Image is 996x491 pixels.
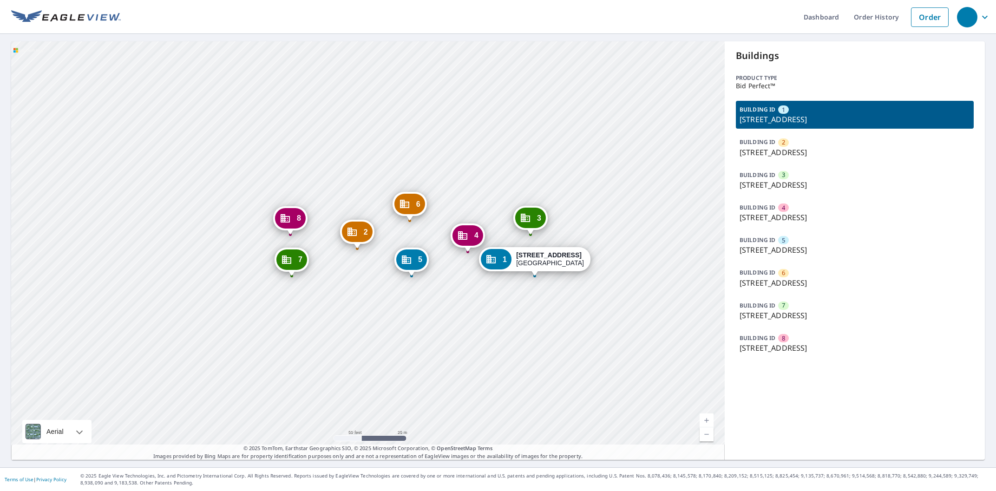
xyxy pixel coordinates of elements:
p: [STREET_ADDRESS] [740,179,970,190]
span: 2 [782,138,785,147]
span: 6 [416,201,420,208]
span: 4 [474,232,478,239]
a: Order [911,7,949,27]
div: Dropped pin, building 5, Commercial property, 10202 Challenger 7 Drive Jacinto City, TX 77029 [394,248,429,276]
p: BUILDING ID [740,334,775,342]
p: BUILDING ID [740,105,775,113]
span: 3 [782,170,785,179]
span: 4 [782,203,785,212]
a: Privacy Policy [36,476,66,483]
span: © 2025 TomTom, Earthstar Geographics SIO, © 2025 Microsoft Corporation, © [243,445,493,452]
p: BUILDING ID [740,138,775,146]
p: Bid Perfect™ [736,82,974,90]
div: Dropped pin, building 1, Commercial property, 10202 Challenger 7 Drive Jacinto City, TX 77029 [479,247,590,276]
p: Images provided by Bing Maps are for property identification purposes only and are not a represen... [11,445,725,460]
p: © 2025 Eagle View Technologies, Inc. and Pictometry International Corp. All Rights Reserved. Repo... [80,472,991,486]
p: [STREET_ADDRESS] [740,244,970,255]
p: Product type [736,74,974,82]
div: Aerial [44,420,66,443]
a: Terms [478,445,493,452]
div: Dropped pin, building 2, Commercial property, 10202 Challenger 7 Drive Jacinto City, TX 77029 [340,220,374,249]
span: 7 [298,256,302,263]
div: Dropped pin, building 4, Commercial property, 10202 Challenger 7 Drive Jacinto City, TX 77029 [451,223,485,252]
p: Buildings [736,49,974,63]
p: [STREET_ADDRESS] [740,212,970,223]
a: OpenStreetMap [437,445,476,452]
p: BUILDING ID [740,171,775,179]
span: 5 [418,256,422,263]
a: Current Level 19, Zoom Out [700,427,714,441]
p: BUILDING ID [740,236,775,244]
p: [STREET_ADDRESS] [740,277,970,288]
p: [STREET_ADDRESS] [740,342,970,354]
p: BUILDING ID [740,268,775,276]
span: 8 [782,334,785,343]
span: 1 [782,105,785,114]
p: BUILDING ID [740,203,775,211]
div: Aerial [22,420,92,443]
span: 5 [782,236,785,245]
span: 1 [503,256,507,263]
p: [STREET_ADDRESS] [740,114,970,125]
p: BUILDING ID [740,301,775,309]
span: 3 [537,215,541,222]
span: 7 [782,301,785,310]
div: Dropped pin, building 3, Commercial property, 10202 Challenger 7 Drive Jacinto City, TX 77029 [513,206,548,235]
strong: [STREET_ADDRESS] [516,251,582,259]
div: Dropped pin, building 7, Commercial property, 10202 Challenger 7 Drive Jacinto City, TX 77029 [275,248,309,276]
a: Current Level 19, Zoom In [700,413,714,427]
p: | [5,477,66,482]
span: 8 [297,215,301,222]
span: 6 [782,268,785,277]
div: Dropped pin, building 6, Commercial property, 10202 Challenger 7 Drive Jacinto City, TX 77029 [393,192,427,221]
a: Terms of Use [5,476,33,483]
div: Dropped pin, building 8, Commercial property, 10202 Challenger 7 Drive Jacinto City, TX 77029 [273,206,308,235]
p: [STREET_ADDRESS] [740,310,970,321]
img: EV Logo [11,10,121,24]
p: [STREET_ADDRESS] [740,147,970,158]
div: [GEOGRAPHIC_DATA] [516,251,584,267]
span: 2 [364,229,368,236]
